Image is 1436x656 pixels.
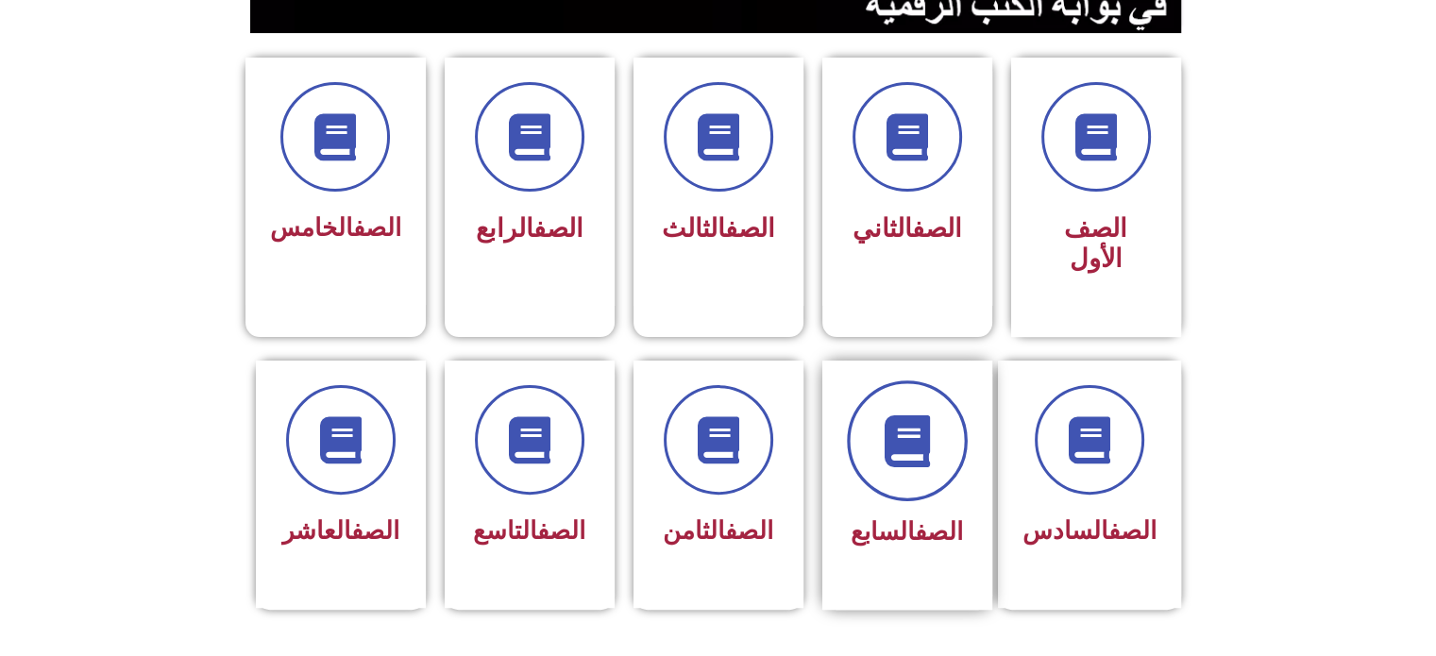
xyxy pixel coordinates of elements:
a: الصف [537,516,585,545]
a: الصف [915,517,963,546]
a: الصف [353,213,401,242]
a: الصف [1108,516,1157,545]
span: التاسع [473,516,585,545]
span: الثاني [853,213,962,244]
a: الصف [351,516,399,545]
a: الصف [725,213,775,244]
a: الصف [912,213,962,244]
span: الصف الأول [1064,213,1127,274]
span: السابع [851,517,963,546]
a: الصف [725,516,773,545]
span: الرابع [476,213,583,244]
span: الخامس [270,213,401,242]
span: السادس [1022,516,1157,545]
span: الثالث [662,213,775,244]
span: الثامن [663,516,773,545]
span: العاشر [282,516,399,545]
a: الصف [533,213,583,244]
